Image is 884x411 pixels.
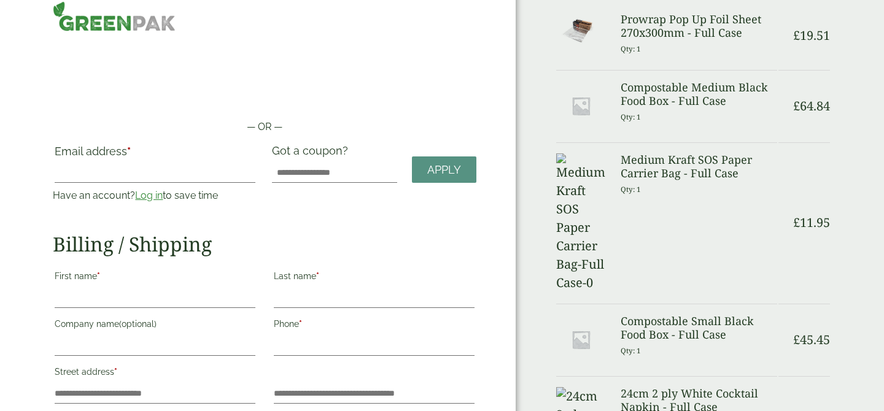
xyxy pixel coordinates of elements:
small: Qty: 1 [621,346,641,355]
bdi: 64.84 [793,98,830,114]
a: Log in [135,190,163,201]
bdi: 11.95 [793,214,830,231]
h3: Compostable Small Black Food Box - Full Case [621,315,777,341]
p: — OR — [53,120,476,134]
img: Medium Kraft SOS Paper Carrier Bag-Full Case-0 [556,153,606,292]
span: Apply [427,163,461,177]
small: Qty: 1 [621,44,641,53]
span: £ [793,27,800,44]
a: Apply [412,156,476,183]
abbr: required [97,271,100,281]
bdi: 45.45 [793,331,830,348]
iframe: Secure payment button frame [53,80,476,105]
img: Placeholder [556,315,606,364]
label: Company name [55,315,255,336]
abbr: required [114,367,117,377]
label: Last name [274,267,475,288]
abbr: required [316,271,319,281]
label: Got a coupon? [272,144,353,163]
label: Email address [55,146,255,163]
abbr: required [127,145,131,158]
h2: Billing / Shipping [53,232,476,256]
small: Qty: 1 [621,185,641,194]
label: Phone [274,315,475,336]
label: First name [55,267,255,288]
span: (optional) [119,319,157,329]
label: Street address [55,363,255,384]
h3: Prowrap Pop Up Foil Sheet 270x300mm - Full Case [621,13,777,39]
abbr: required [299,319,302,329]
h3: Medium Kraft SOS Paper Carrier Bag - Full Case [621,153,777,180]
span: £ [793,214,800,231]
bdi: 19.51 [793,27,830,44]
span: £ [793,331,800,348]
img: Placeholder [556,81,606,131]
small: Qty: 1 [621,112,641,121]
h3: Compostable Medium Black Food Box - Full Case [621,81,777,107]
img: GreenPak Supplies [53,1,176,31]
p: Have an account? to save time [53,188,257,203]
span: £ [793,98,800,114]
